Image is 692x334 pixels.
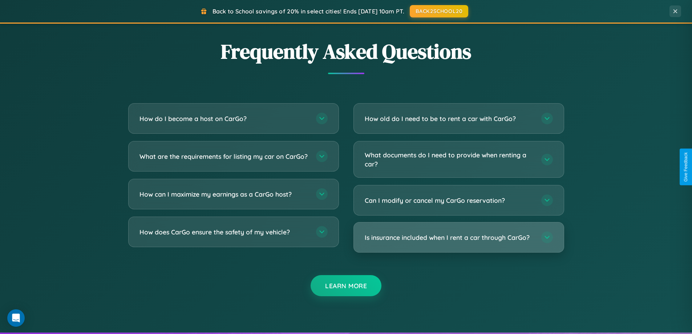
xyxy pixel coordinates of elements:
[128,37,564,65] h2: Frequently Asked Questions
[7,309,25,327] div: Open Intercom Messenger
[410,5,468,17] button: BACK2SCHOOL20
[365,196,534,205] h3: Can I modify or cancel my CarGo reservation?
[139,190,309,199] h3: How can I maximize my earnings as a CarGo host?
[213,8,404,15] span: Back to School savings of 20% in select cities! Ends [DATE] 10am PT.
[311,275,381,296] button: Learn More
[365,233,534,242] h3: Is insurance included when I rent a car through CarGo?
[365,114,534,123] h3: How old do I need to be to rent a car with CarGo?
[365,150,534,168] h3: What documents do I need to provide when renting a car?
[683,152,688,182] div: Give Feedback
[139,152,309,161] h3: What are the requirements for listing my car on CarGo?
[139,114,309,123] h3: How do I become a host on CarGo?
[139,228,309,237] h3: How does CarGo ensure the safety of my vehicle?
